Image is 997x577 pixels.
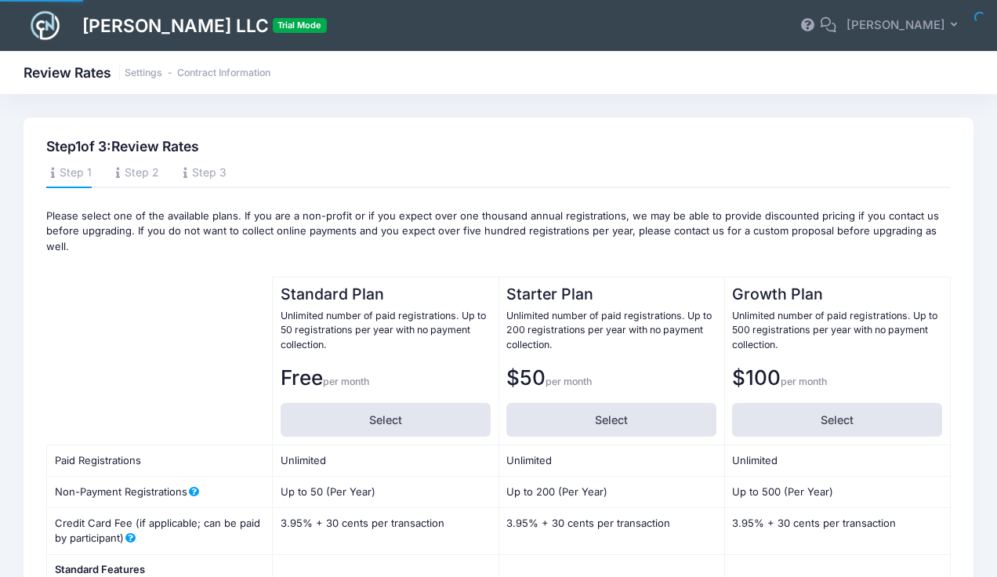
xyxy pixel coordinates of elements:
[506,285,716,303] h2: Starter Plan
[24,64,270,81] h1: Review Rates
[847,16,945,34] span: [PERSON_NAME]
[506,362,716,393] p: $50
[732,403,942,437] label: Select
[24,4,67,47] img: Logo
[498,508,724,555] td: 3.95% + 30 cents per transaction
[177,67,270,79] a: Contract Information
[281,362,491,393] p: Free
[47,508,273,555] td: Credit Card Fee (if applicable; can be paid by participant)
[281,285,491,303] h2: Standard Plan
[546,376,592,387] span: per month
[506,403,716,437] label: Select
[112,160,159,188] a: Step 2
[46,138,951,154] h3: Step of 3:
[732,309,942,353] p: Unlimited number of paid registrations. Up to 500 registrations per year with no payment collection.
[47,477,273,508] td: Non-Payment Registrations
[281,403,491,437] label: Select
[732,362,942,393] p: $100
[498,445,724,477] td: Unlimited
[75,138,81,154] span: 1
[724,445,950,477] td: Unlimited
[836,8,973,44] button: [PERSON_NAME]
[781,376,827,387] span: per month
[498,477,724,508] td: Up to 200 (Per Year)
[46,209,951,267] p: Please select one of the available plans. If you are a non-profit or if you expect over one thous...
[724,477,950,508] td: Up to 500 (Per Year)
[273,508,498,555] td: 3.95% + 30 cents per transaction
[273,445,498,477] td: Unlimited
[281,309,491,353] p: Unlimited number of paid registrations. Up to 50 registrations per year with no payment collection.
[724,508,950,555] td: 3.95% + 30 cents per transaction
[273,477,498,508] td: Up to 50 (Per Year)
[55,563,145,575] strong: Standard Features
[47,445,273,477] td: Paid Registrations
[732,285,942,303] h2: Growth Plan
[111,138,199,154] span: Review Rates
[179,160,227,188] a: Step 3
[273,18,327,33] span: Trial Mode
[323,376,369,387] span: per month
[506,309,716,353] p: Unlimited number of paid registrations. Up to 200 registrations per year with no payment collection.
[82,4,327,47] h1: [PERSON_NAME] LLC
[125,67,162,79] a: Settings
[46,160,91,188] a: Step 1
